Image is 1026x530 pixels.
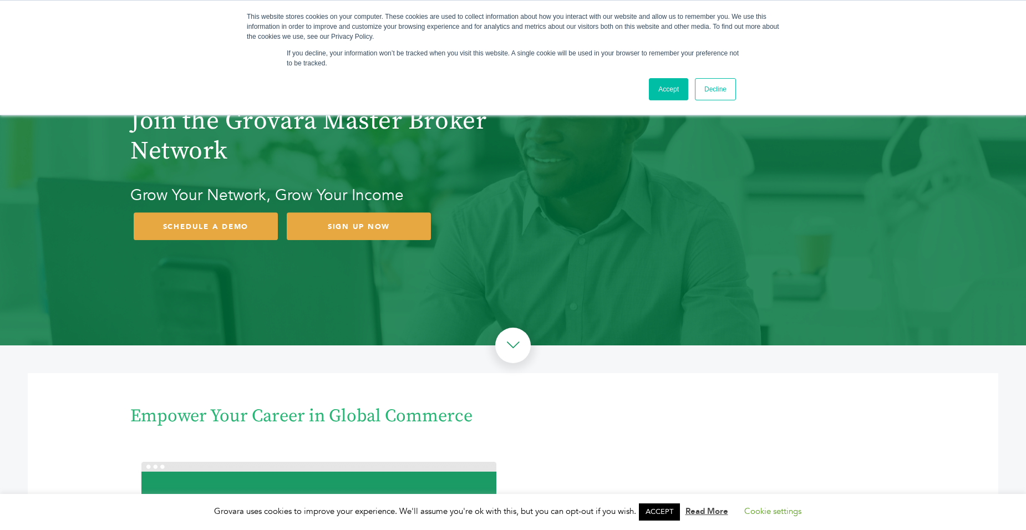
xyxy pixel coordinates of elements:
h1: Join the Grovara Master Broker Network [130,106,507,166]
h2: Grow Your Network, Grow Your Income [130,183,507,208]
a: Accept [649,78,688,100]
a: Decline [695,78,736,100]
span: Grovara uses cookies to improve your experience. We'll assume you're ok with this, but you can op... [214,506,812,517]
a: SIGN UP NOW [287,212,431,241]
h1: Empower Your Career in Global Commerce [130,405,896,429]
a: Cookie settings [744,506,801,517]
a: SCHEDULE A DEMO [134,212,278,241]
a: Read More [685,506,728,517]
p: If you decline, your information won’t be tracked when you visit this website. A single cookie wi... [287,48,739,68]
a: ACCEPT [639,503,680,521]
div: This website stores cookies on your computer. These cookies are used to collect information about... [247,12,779,42]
